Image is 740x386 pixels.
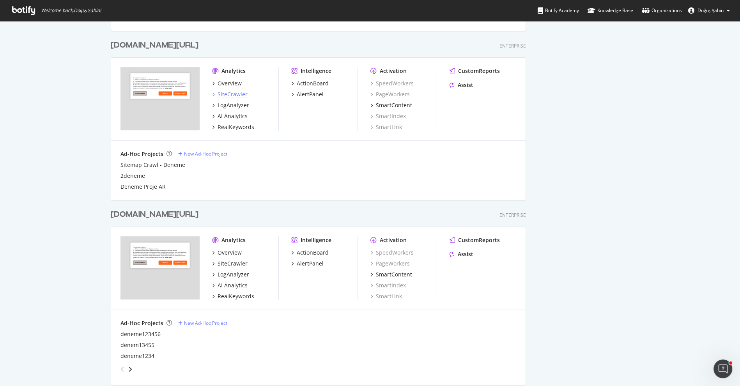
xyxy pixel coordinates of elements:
[218,292,254,300] div: RealKeywords
[218,123,254,131] div: RealKeywords
[120,330,161,338] a: deneme123456
[218,112,248,120] div: AI Analytics
[698,7,724,14] span: Doğuş Şahin
[218,282,248,289] div: AI Analytics
[111,40,198,51] div: [DOMAIN_NAME][URL]
[120,341,154,349] a: denem13455
[291,260,324,267] a: AlertPanel
[458,250,473,258] div: Assist
[212,101,249,109] a: LogAnalyzer
[458,236,500,244] div: CustomReports
[120,67,200,130] img: trendyol.com/ar
[713,359,732,378] iframe: Intercom live chat
[212,90,248,98] a: SiteCrawler
[120,150,163,158] div: Ad-Hoc Projects
[450,81,473,89] a: Assist
[682,4,736,17] button: Doğuş Şahin
[212,271,249,278] a: LogAnalyzer
[370,249,414,257] a: SpeedWorkers
[117,363,127,375] div: angle-left
[642,7,682,14] div: Organizations
[184,151,227,157] div: New Ad-Hoc Project
[218,249,242,257] div: Overview
[212,292,254,300] a: RealKeywords
[120,319,163,327] div: Ad-Hoc Projects
[370,271,412,278] a: SmartContent
[499,42,526,49] div: Enterprise
[111,209,198,220] div: [DOMAIN_NAME][URL]
[127,365,133,373] div: angle-right
[458,67,500,75] div: CustomReports
[178,320,227,326] a: New Ad-Hoc Project
[450,250,473,258] a: Assist
[120,352,154,360] a: deneme1234
[212,282,248,289] a: AI Analytics
[218,80,242,87] div: Overview
[120,172,145,180] a: 2deneme
[221,236,246,244] div: Analytics
[212,260,248,267] a: SiteCrawler
[184,320,227,326] div: New Ad-Hoc Project
[120,161,185,169] a: Sitemap Crawl - Deneme
[370,90,410,98] a: PageWorkers
[450,236,500,244] a: CustomReports
[538,7,579,14] div: Botify Academy
[291,90,324,98] a: AlertPanel
[120,236,200,299] img: trendyol.com/en
[297,80,329,87] div: ActionBoard
[212,112,248,120] a: AI Analytics
[376,101,412,109] div: SmartContent
[370,292,402,300] a: SmartLink
[297,249,329,257] div: ActionBoard
[450,67,500,75] a: CustomReports
[218,260,248,267] div: SiteCrawler
[458,81,473,89] div: Assist
[297,260,324,267] div: AlertPanel
[291,249,329,257] a: ActionBoard
[370,101,412,109] a: SmartContent
[41,7,101,14] span: Welcome back, Doğuş Şahin !
[301,236,331,244] div: Intelligence
[370,282,406,289] a: SmartIndex
[291,80,329,87] a: ActionBoard
[218,271,249,278] div: LogAnalyzer
[370,260,410,267] a: PageWorkers
[301,67,331,75] div: Intelligence
[178,151,227,157] a: New Ad-Hoc Project
[499,212,526,218] div: Enterprise
[370,112,406,120] a: SmartIndex
[212,249,242,257] a: Overview
[376,271,412,278] div: SmartContent
[120,183,166,191] a: Deneme Proje AR
[380,67,407,75] div: Activation
[212,80,242,87] a: Overview
[380,236,407,244] div: Activation
[212,123,254,131] a: RealKeywords
[218,90,248,98] div: SiteCrawler
[370,80,414,87] a: SpeedWorkers
[218,101,249,109] div: LogAnalyzer
[221,67,246,75] div: Analytics
[588,7,633,14] div: Knowledge Base
[111,209,202,220] a: [DOMAIN_NAME][URL]
[370,123,402,131] a: SmartLink
[297,90,324,98] div: AlertPanel
[111,40,202,51] a: [DOMAIN_NAME][URL]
